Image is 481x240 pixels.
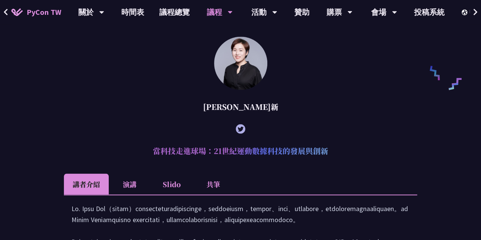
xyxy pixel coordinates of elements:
li: 講者介紹 [64,173,109,194]
li: 共筆 [192,173,234,194]
li: Slido [151,173,192,194]
span: PyCon TW [27,6,61,18]
div: [PERSON_NAME]新 [64,95,417,118]
li: 演講 [109,173,151,194]
a: PyCon TW [4,3,69,22]
img: 林滿新 [214,37,267,90]
img: Locale Icon [462,10,469,15]
img: Home icon of PyCon TW 2025 [11,8,23,16]
h2: 當科技走進球場：21世紀運動數據科技的發展與創新 [64,139,417,162]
